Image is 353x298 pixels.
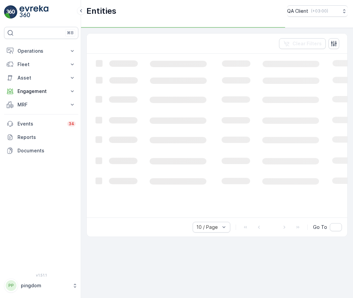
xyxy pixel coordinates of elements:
[17,88,65,95] p: Engagement
[17,120,63,127] p: Events
[4,44,78,58] button: Operations
[17,61,65,68] p: Fleet
[17,134,76,141] p: Reports
[279,38,326,49] button: Clear Filters
[17,74,65,81] p: Asset
[4,98,78,111] button: MRF
[4,85,78,98] button: Engagement
[287,5,348,17] button: QA Client(+03:00)
[17,101,65,108] p: MRF
[21,282,69,289] p: pingdom
[4,131,78,144] a: Reports
[313,224,327,231] span: Go To
[86,6,116,16] p: Entities
[4,58,78,71] button: Fleet
[69,121,74,127] p: 34
[287,8,308,14] p: QA Client
[4,117,78,131] a: Events34
[67,30,74,36] p: ⌘B
[292,40,322,47] p: Clear Filters
[17,48,65,54] p: Operations
[4,144,78,157] a: Documents
[19,5,48,19] img: logo_light-DOdMpM7g.png
[17,147,76,154] p: Documents
[6,280,16,291] div: PP
[4,279,78,293] button: PPpingdom
[311,8,328,14] p: ( +03:00 )
[4,5,17,19] img: logo
[4,71,78,85] button: Asset
[4,273,78,277] span: v 1.51.1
